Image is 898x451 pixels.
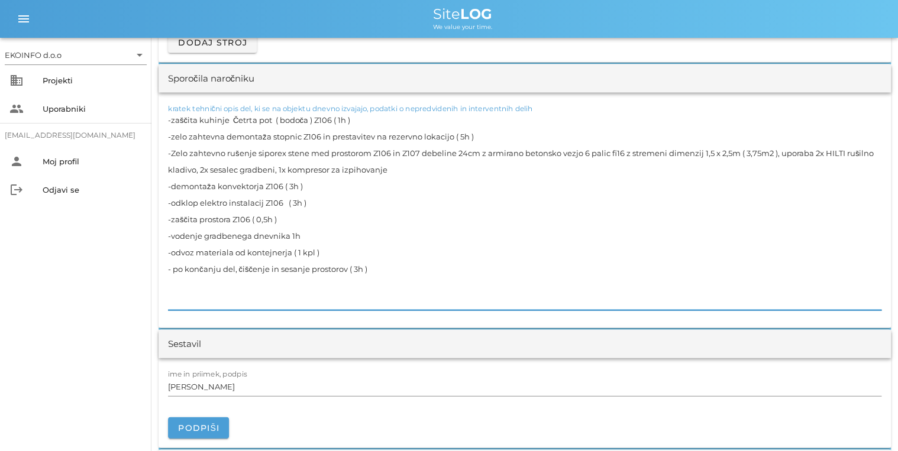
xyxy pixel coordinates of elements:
[729,323,898,451] iframe: Chat Widget
[5,46,147,64] div: EKOINFO d.o.o
[168,337,201,351] div: Sestavil
[433,23,492,31] span: We value your time.
[168,369,247,378] label: ime in priimek, podpis
[433,5,492,22] span: Site
[177,37,247,47] span: Dodaj stroj
[177,422,219,433] span: Podpiši
[168,31,257,53] button: Dodaj stroj
[133,48,147,62] i: arrow_drop_down
[9,183,24,197] i: logout
[17,12,31,26] i: menu
[9,102,24,116] i: people
[9,154,24,168] i: person
[43,76,142,85] div: Projekti
[5,50,62,60] div: EKOINFO d.o.o
[168,72,254,85] div: Sporočila naročniku
[460,5,492,22] b: LOG
[43,104,142,113] div: Uporabniki
[729,323,898,451] div: Pripomoček za klepet
[168,417,229,438] button: Podpiši
[9,73,24,87] i: business
[43,185,142,194] div: Odjavi se
[168,104,533,113] label: kratek tehnični opis del, ki se na objektu dnevno izvajajo, podatki o nepredvidenih in interventn...
[43,157,142,166] div: Moj profil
